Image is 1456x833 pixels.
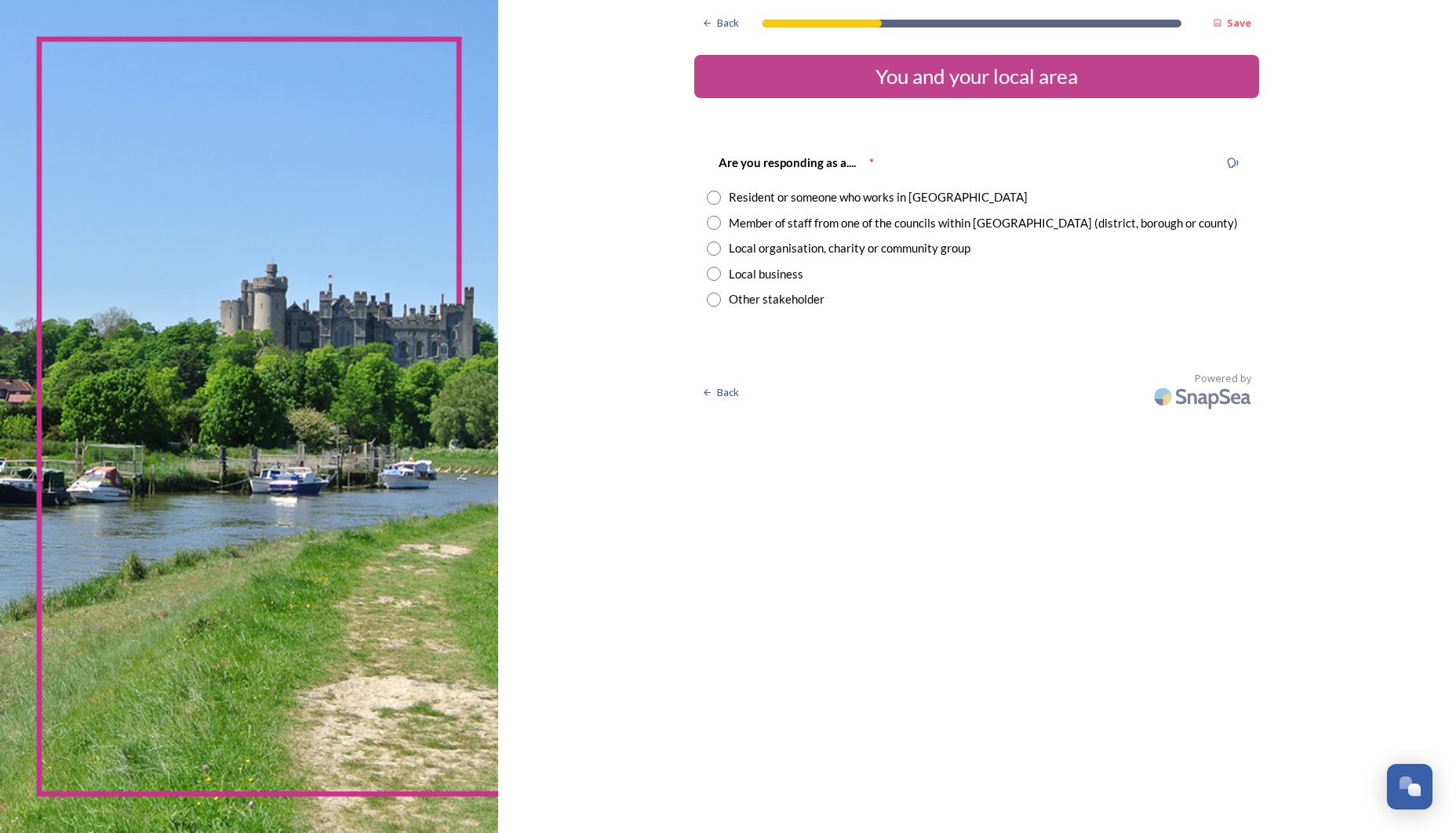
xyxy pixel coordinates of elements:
span: Back [717,16,739,31]
img: SnapSea Logo [1149,378,1259,415]
div: Member of staff from one of the councils within [GEOGRAPHIC_DATA] (district, borough or county) [729,214,1238,232]
div: Other stakeholder [729,290,824,308]
span: Powered by [1195,371,1251,386]
button: Open Chat [1387,764,1432,809]
div: You and your local area [701,61,1253,92]
div: Resident or someone who works in [GEOGRAPHIC_DATA] [729,188,1028,206]
strong: Are you responding as a.... [719,155,856,169]
div: Local business [729,265,803,283]
span: Back [717,385,739,400]
div: Local organisation, charity or community group [729,239,970,257]
strong: Save [1227,16,1251,30]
